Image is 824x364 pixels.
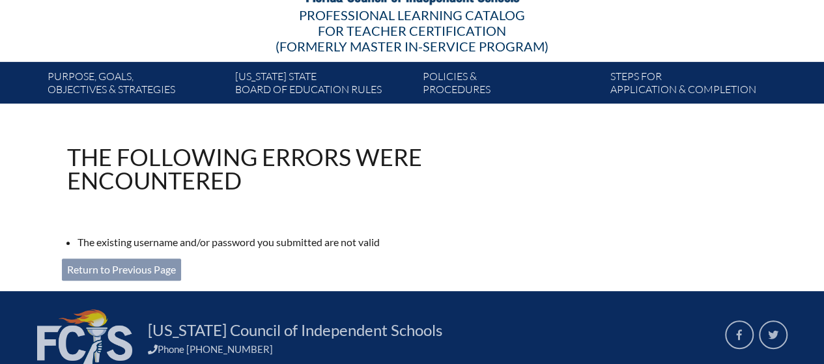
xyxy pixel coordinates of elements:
[318,23,506,38] span: for Teacher Certification
[143,320,448,341] a: [US_STATE] Council of Independent Schools
[37,7,788,54] div: Professional Learning Catalog (formerly Master In-service Program)
[230,67,418,104] a: [US_STATE] StateBoard of Education rules
[42,67,230,104] a: Purpose, goals,objectives & strategies
[78,234,536,251] li: The existing username and/or password you submitted are not valid
[148,343,709,355] div: Phone [PHONE_NUMBER]
[67,145,526,192] h1: The following errors were encountered
[62,259,181,281] a: Return to Previous Page
[418,67,605,104] a: Policies &Procedures
[605,67,793,104] a: Steps forapplication & completion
